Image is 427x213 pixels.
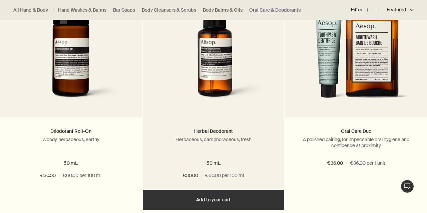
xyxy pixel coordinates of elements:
a: Déodorant Roll-On [50,128,91,134]
span: €30.00 [183,172,198,180]
p: Woody, herbaceous, earthy [10,136,132,142]
button: Filter [351,2,378,18]
button: Featured [378,2,414,18]
a: Oral Care Duo [341,128,371,134]
span: €30.00 [40,172,56,180]
button: Add to your cart - €30.00 [143,190,285,210]
button: Chat en direct [401,180,414,193]
span: / [201,172,202,180]
span: / [58,172,60,180]
a: Body Cleansers & Scrubs [142,7,196,13]
span: €60.00 per 100 ml [205,172,244,180]
span: €60.00 per 100 ml [63,172,101,180]
span: / [346,159,347,167]
a: Bar Soaps [113,7,135,13]
a: All Hand & Body [13,7,48,13]
p: A polished pairing, for impeccable oral hygiene and confidence at proximity [295,136,417,148]
a: Herbal Deodorant [194,128,233,134]
p: Herbaceous, camphoraceous, fresh [153,136,275,142]
span: €36.00 per 1 unit [350,159,385,167]
a: Body Balms & Oils [203,7,243,13]
span: €36.00 [327,159,343,167]
a: Oral Care & Deodorants [249,7,301,13]
a: Hand Washes & Balms [58,7,106,13]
